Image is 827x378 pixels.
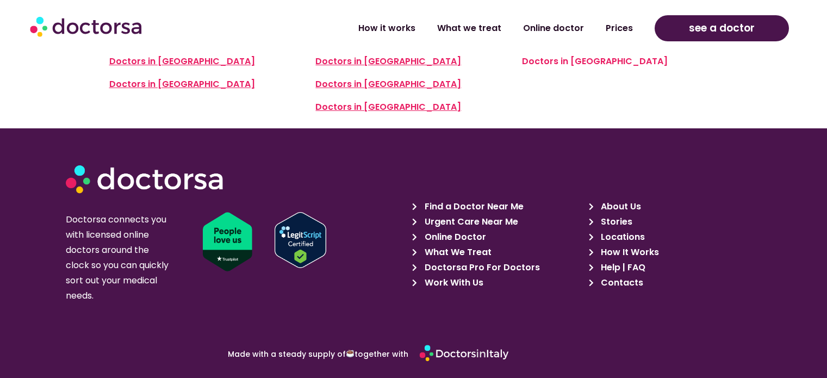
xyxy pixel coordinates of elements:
span: Online Doctor [422,230,486,245]
a: Doctors in [GEOGRAPHIC_DATA] [315,78,461,90]
a: Online Doctor [412,230,582,245]
a: Doctorsa Pro For Doctors [412,260,582,275]
span: What We Treat [422,245,492,260]
a: Prices [595,16,644,41]
span: About Us [598,199,641,214]
a: What we treat [426,16,512,41]
span: Stories [598,214,632,230]
span: Doctorsa Pro For Doctors [422,260,540,275]
a: Find a Doctor Near Me [412,199,582,214]
img: ☕ [346,350,354,357]
span: Find a Doctor Near Me [422,199,524,214]
a: About Us [589,199,759,214]
span: Contacts [598,275,643,290]
img: Verify Approval for www.doctorsa.com [275,212,326,268]
span: Locations [598,230,645,245]
a: Work With Us [412,275,582,290]
span: see a doctor [689,20,755,37]
a: Locations [589,230,759,245]
span: Work With Us [422,275,483,290]
a: What We Treat [412,245,582,260]
span: Urgent Care Near Me [422,214,518,230]
a: Verify LegitScript Approval for www.doctorsa.com [275,212,420,268]
a: Doctors in [GEOGRAPHIC_DATA] [315,55,461,67]
a: Doctors in [GEOGRAPHIC_DATA] [109,55,255,67]
a: Doctors in [GEOGRAPHIC_DATA] [522,55,668,67]
a: Doctors in [GEOGRAPHIC_DATA] [315,101,461,113]
a: Online doctor [512,16,595,41]
p: Doctorsa connects you with licensed online doctors around the clock so you can quickly sort out y... [66,212,173,303]
span: Help | FAQ [598,260,645,275]
a: Help | FAQ [589,260,759,275]
a: Stories [589,214,759,230]
a: see a doctor [655,15,789,41]
a: Urgent Care Near Me [412,214,582,230]
a: How It Works [589,245,759,260]
a: Contacts [589,275,759,290]
a: Doctors in [GEOGRAPHIC_DATA] [109,78,255,90]
p: Made with a steady supply of together with [121,350,408,358]
span: How It Works [598,245,659,260]
a: How it works [347,16,426,41]
nav: Menu [218,16,644,41]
